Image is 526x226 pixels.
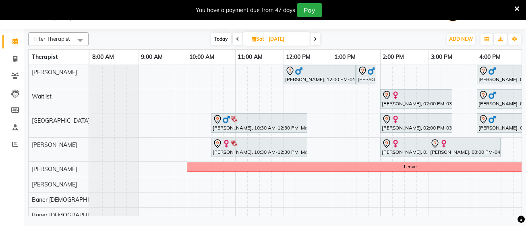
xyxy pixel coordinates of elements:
[449,36,473,42] span: ADD NEW
[447,33,475,45] button: ADD NEW
[284,51,313,63] a: 12:00 PM
[284,66,355,83] div: [PERSON_NAME], 12:00 PM-01:30 PM, Massage 90 Min
[250,36,266,42] span: Sat
[429,139,500,156] div: [PERSON_NAME], 03:00 PM-04:30 PM, Age-Defying Facial
[212,139,306,156] div: [PERSON_NAME], 10:30 AM-12:30 PM, Massage 90 Min
[139,51,165,63] a: 9:00 AM
[211,33,231,45] span: Today
[297,3,322,17] button: Pay
[429,51,454,63] a: 3:00 PM
[381,139,427,156] div: [PERSON_NAME], 02:00 PM-03:00 PM, Swedish Massage with Wintergreen, Bayleaf & Clove 60 Min
[32,117,90,124] span: [GEOGRAPHIC_DATA]
[236,51,265,63] a: 11:00 AM
[381,90,451,107] div: [PERSON_NAME], 02:00 PM-03:30 PM, Massage 60 Min
[32,196,112,203] span: Baner [DEMOGRAPHIC_DATA]
[477,51,503,63] a: 4:00 PM
[381,115,451,132] div: [PERSON_NAME], 02:00 PM-03:30 PM, Massage 60 Min
[332,51,358,63] a: 1:00 PM
[32,165,77,173] span: [PERSON_NAME]
[32,53,58,61] span: Therapist
[90,51,116,63] a: 8:00 AM
[32,141,77,149] span: [PERSON_NAME]
[33,36,70,42] span: Filter Therapist
[357,66,375,83] div: [PERSON_NAME], 01:30 PM-01:55 PM, 10 mins complimentary Service
[266,33,306,45] input: 2025-09-06
[32,69,77,76] span: [PERSON_NAME]
[32,93,52,100] span: Waitlist
[187,51,216,63] a: 10:00 AM
[32,181,77,188] span: [PERSON_NAME]
[32,211,112,219] span: Baner [DEMOGRAPHIC_DATA]
[212,115,306,132] div: [PERSON_NAME], 10:30 AM-12:30 PM, Massage 90 Min
[196,6,295,15] div: You have a payment due from 47 days
[404,163,416,170] div: Leave
[381,51,406,63] a: 2:00 PM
